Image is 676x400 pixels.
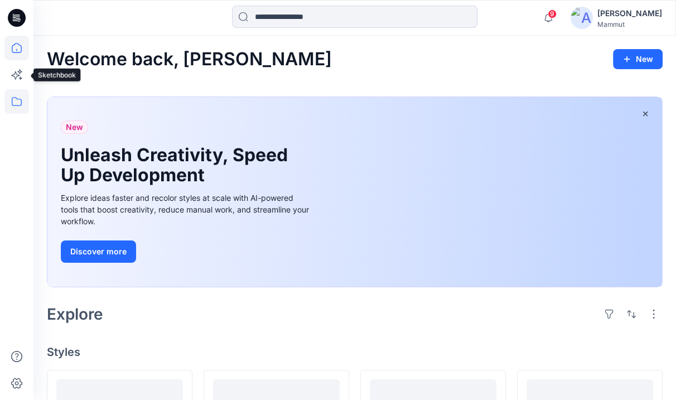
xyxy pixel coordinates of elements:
[597,7,662,20] div: [PERSON_NAME]
[61,145,295,185] h1: Unleash Creativity, Speed Up Development
[597,20,662,28] div: Mammut
[61,192,312,227] div: Explore ideas faster and recolor styles at scale with AI-powered tools that boost creativity, red...
[66,121,83,134] span: New
[47,305,103,323] h2: Explore
[613,49,663,69] button: New
[61,240,136,263] button: Discover more
[548,9,557,18] span: 9
[47,345,663,359] h4: Styles
[61,240,312,263] a: Discover more
[571,7,593,29] img: avatar
[47,49,332,70] h2: Welcome back, [PERSON_NAME]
